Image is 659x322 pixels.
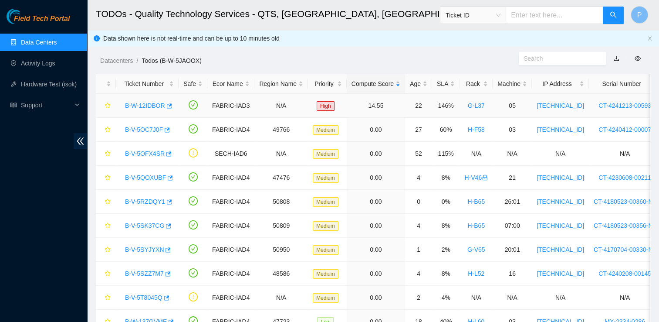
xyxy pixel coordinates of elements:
span: High [317,101,335,111]
td: 21 [493,166,532,190]
td: FABRIC-IAD4 [207,166,254,190]
span: star [105,103,111,110]
td: 115% [432,142,460,166]
span: star [105,127,111,134]
td: 48586 [254,262,308,286]
span: read [10,102,17,108]
td: FABRIC-IAD4 [207,238,254,262]
td: FABRIC-IAD4 [207,214,254,238]
td: 07:00 [493,214,532,238]
span: Medium [313,173,338,183]
td: 146% [432,94,460,118]
span: star [105,295,111,301]
span: Medium [313,125,338,135]
button: star [101,171,111,185]
span: Medium [313,221,338,231]
td: 50809 [254,214,308,238]
td: 0.00 [347,166,405,190]
span: star [105,199,111,206]
span: exclamation-circle [189,148,198,158]
img: Akamai Technologies [7,9,44,24]
td: 27 [405,118,432,142]
td: 1 [405,238,432,262]
span: / [136,57,138,64]
td: 0.00 [347,118,405,142]
a: Todos (B-W-5JAOOX) [142,57,201,64]
td: N/A [493,286,532,310]
a: G-V65 [467,246,485,253]
a: H-F58 [468,126,485,133]
span: Medium [313,245,338,255]
a: B-V-5SZZ7M7 [125,270,164,277]
a: B-V-5QOXUBF [125,174,166,181]
td: N/A [493,142,532,166]
span: P [637,10,642,21]
a: [TECHNICAL_ID] [537,222,584,229]
a: [TECHNICAL_ID] [537,126,584,133]
a: [TECHNICAL_ID] [537,198,584,205]
span: Support [21,96,72,114]
td: 2% [432,238,460,262]
a: B-V-5OFX4SR [125,150,165,157]
a: Data Centers [21,39,57,46]
span: Ticket ID [446,9,500,22]
td: N/A [460,142,493,166]
a: CT-4180523-00360-N1 [594,198,656,205]
span: star [105,247,111,253]
span: Medium [313,149,338,159]
td: 0.00 [347,214,405,238]
a: CT-4240412-00007 [598,126,651,133]
td: 0% [432,190,460,214]
span: check-circle [189,268,198,277]
td: N/A [532,142,589,166]
button: download [607,51,626,65]
td: 0 [405,190,432,214]
td: 4% [432,286,460,310]
a: [TECHNICAL_ID] [537,246,584,253]
button: star [101,219,111,233]
button: star [101,195,111,209]
span: star [105,175,111,182]
td: SECH-IAD6 [207,142,254,166]
td: 0.00 [347,142,405,166]
a: B-V-5OC7J0F [125,126,163,133]
span: check-circle [189,100,198,110]
td: 8% [432,214,460,238]
input: Search [524,54,594,63]
span: check-circle [189,172,198,182]
a: [TECHNICAL_ID] [537,174,584,181]
td: FABRIC-IAD4 [207,190,254,214]
td: 60% [432,118,460,142]
td: 14.55 [347,94,405,118]
span: Medium [313,293,338,303]
span: check-circle [189,124,198,134]
a: Activity Logs [21,60,55,67]
span: star [105,151,111,158]
td: N/A [532,286,589,310]
button: star [101,267,111,281]
td: FABRIC-IAD4 [207,118,254,142]
button: search [603,7,624,24]
td: 22 [405,94,432,118]
a: CT-4230608-00211 [598,174,651,181]
td: 49766 [254,118,308,142]
a: B-V-5RZDQY1 [125,198,165,205]
td: 2 [405,286,432,310]
span: check-circle [189,244,198,253]
a: CT-4240208-00145 [598,270,651,277]
td: 50808 [254,190,308,214]
td: 8% [432,166,460,190]
a: CT-4241213-00593 [598,102,651,109]
button: close [647,36,652,41]
span: search [610,11,617,20]
a: B-W-12IDBOR [125,102,165,109]
td: N/A [254,142,308,166]
td: 0.00 [347,262,405,286]
td: 0.00 [347,286,405,310]
span: Medium [313,269,338,279]
a: CT-4170704-00330-N1 [594,246,656,253]
span: star [105,271,111,277]
span: eye [635,55,641,62]
a: [TECHNICAL_ID] [537,270,584,277]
